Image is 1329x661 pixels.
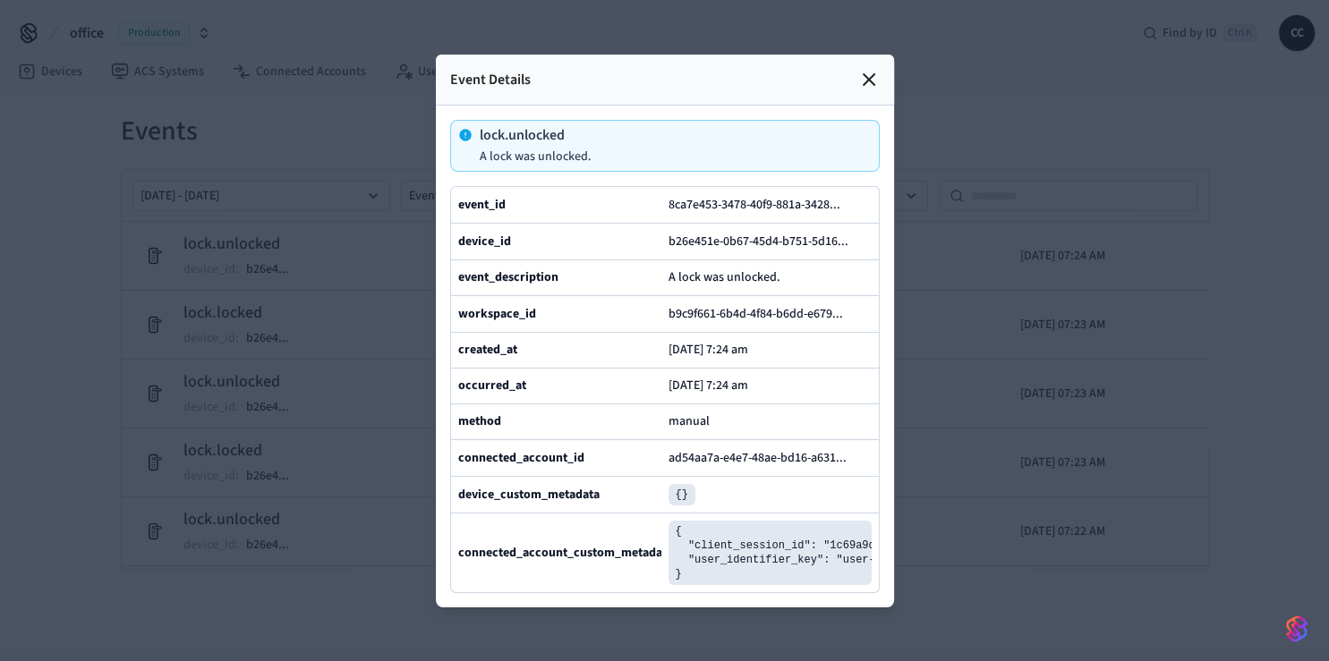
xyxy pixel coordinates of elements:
button: 8ca7e453-3478-40f9-881a-3428... [665,194,858,216]
b: event_id [458,196,506,214]
p: [DATE] 7:24 am [669,378,748,393]
pre: {} [669,484,695,505]
button: b26e451e-0b67-45d4-b751-5d16... [665,231,866,252]
p: A lock was unlocked. [480,149,592,164]
p: Event Details [450,69,531,90]
p: lock.unlocked [480,128,592,142]
button: ad54aa7a-e4e7-48ae-bd16-a631... [665,447,865,469]
b: method [458,412,501,430]
img: SeamLogoGradient.69752ec5.svg [1286,614,1308,643]
b: device_id [458,233,511,250]
b: occurred_at [458,377,526,394]
b: device_custom_metadata [458,486,600,504]
b: event_description [458,268,558,286]
button: b9c9f661-6b4d-4f84-b6dd-e679... [665,303,861,325]
b: connected_account_id [458,449,584,467]
b: connected_account_custom_metadata [458,544,673,562]
span: manual [669,412,710,430]
pre: { "client_session_id": "1c69a9d3-1cb5-4bfd-9059-506c466b789b", "user_identifier_key": "user-123" } [669,521,872,585]
b: created_at [458,341,517,359]
p: [DATE] 7:24 am [669,343,748,357]
span: A lock was unlocked. [669,268,780,286]
b: workspace_id [458,305,536,323]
